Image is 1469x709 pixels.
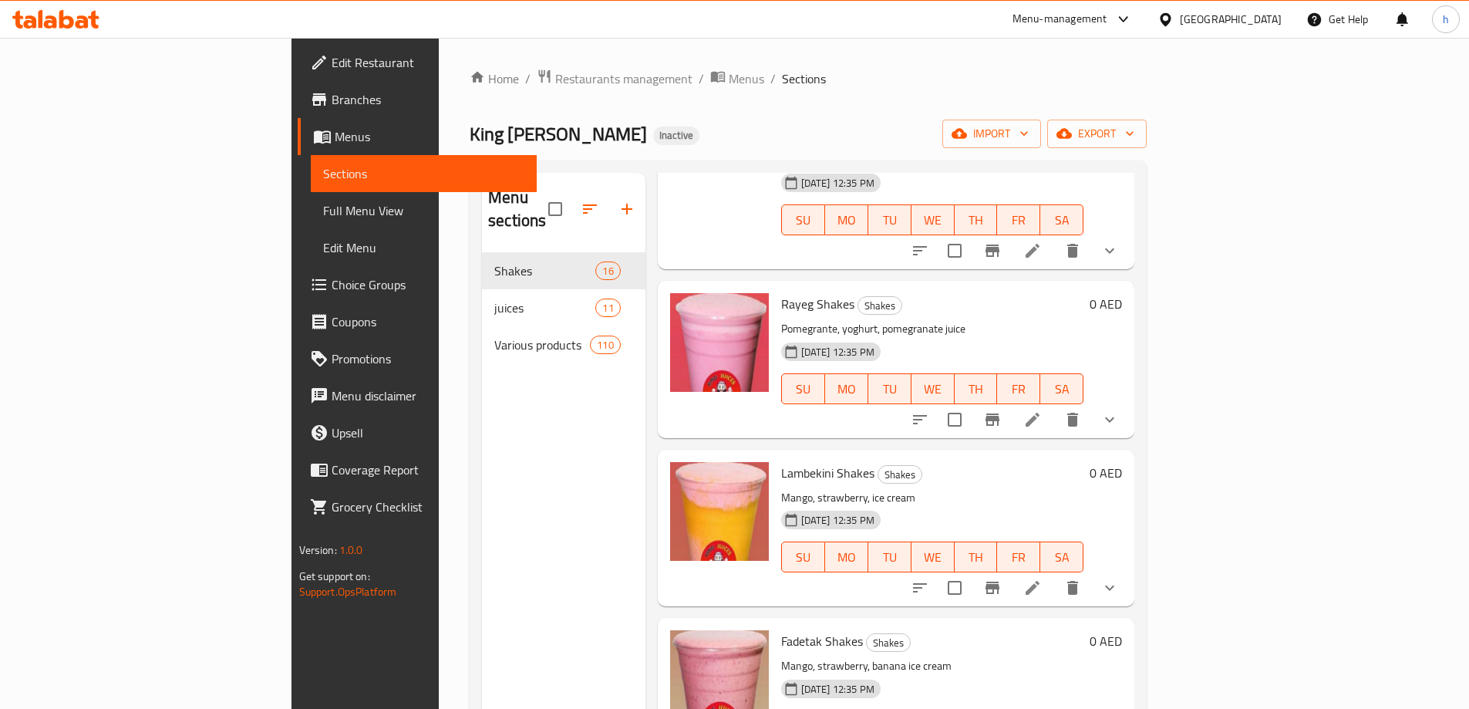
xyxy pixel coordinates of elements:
[918,209,948,231] span: WE
[911,373,955,404] button: WE
[1100,410,1119,429] svg: Show Choices
[1046,209,1077,231] span: SA
[596,264,619,279] span: 16
[539,193,571,225] span: Select all sections
[299,582,397,602] a: Support.OpsPlatform
[997,204,1040,235] button: FR
[339,540,363,560] span: 1.0.0
[311,192,537,229] a: Full Menu View
[938,235,971,267] span: Select to update
[1054,232,1091,269] button: delete
[868,542,911,572] button: TU
[298,118,537,155] a: Menus
[1090,462,1122,484] h6: 0 AED
[938,403,971,436] span: Select to update
[1091,232,1128,269] button: show more
[699,69,704,88] li: /
[831,378,862,400] span: MO
[571,191,608,228] span: Sort sections
[1040,373,1083,404] button: SA
[1054,401,1091,438] button: delete
[955,124,1029,143] span: import
[974,401,1011,438] button: Branch-specific-item
[494,336,590,354] span: Various products
[591,338,619,353] span: 110
[781,630,863,653] span: Fadetak Shakes
[1023,241,1042,260] a: Edit menu item
[788,209,819,231] span: SU
[1040,204,1083,235] button: SA
[1100,579,1119,597] svg: Show Choices
[298,340,537,377] a: Promotions
[1091,401,1128,438] button: show more
[874,378,905,400] span: TU
[911,542,955,572] button: WE
[482,252,645,289] div: Shakes16
[901,232,938,269] button: sort-choices
[868,204,911,235] button: TU
[874,209,905,231] span: TU
[298,44,537,81] a: Edit Restaurant
[770,69,776,88] li: /
[653,129,699,142] span: Inactive
[298,81,537,118] a: Branches
[997,373,1040,404] button: FR
[1054,569,1091,606] button: delete
[298,451,537,488] a: Coverage Report
[781,542,825,572] button: SU
[555,69,692,88] span: Restaurants management
[857,296,902,315] div: Shakes
[332,349,524,368] span: Promotions
[918,378,948,400] span: WE
[311,229,537,266] a: Edit Menu
[482,326,645,363] div: Various products110
[298,377,537,414] a: Menu disclaimer
[878,466,921,484] span: Shakes
[298,414,537,451] a: Upsell
[596,301,619,316] span: 11
[795,513,881,528] span: [DATE] 12:35 PM
[494,299,595,317] span: juices
[298,266,537,303] a: Choice Groups
[323,164,524,183] span: Sections
[825,204,868,235] button: MO
[1180,11,1282,28] div: [GEOGRAPHIC_DATA]
[335,127,524,146] span: Menus
[788,378,819,400] span: SU
[482,289,645,326] div: juices11
[1046,546,1077,569] span: SA
[1003,378,1034,400] span: FR
[911,204,955,235] button: WE
[781,204,825,235] button: SU
[955,542,998,572] button: TH
[1040,542,1083,572] button: SA
[874,546,905,569] span: TU
[867,634,910,652] span: Shakes
[974,232,1011,269] button: Branch-specific-item
[901,569,938,606] button: sort-choices
[470,116,647,151] span: King [PERSON_NAME]
[781,319,1084,339] p: Pomegrante, yoghurt, pomegranate juice
[1090,630,1122,652] h6: 0 AED
[866,633,911,652] div: Shakes
[781,657,1084,676] p: Mango, strawberry, banana ice cream
[1023,579,1042,597] a: Edit menu item
[1443,11,1449,28] span: h
[782,69,826,88] span: Sections
[1003,209,1034,231] span: FR
[955,373,998,404] button: TH
[831,546,862,569] span: MO
[470,69,1147,89] nav: breadcrumb
[901,401,938,438] button: sort-choices
[494,262,595,280] span: Shakes
[961,378,992,400] span: TH
[1100,241,1119,260] svg: Show Choices
[825,542,868,572] button: MO
[938,572,971,604] span: Select to update
[299,540,337,560] span: Version:
[1023,410,1042,429] a: Edit menu item
[795,345,881,360] span: [DATE] 12:35 PM
[868,373,911,404] button: TU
